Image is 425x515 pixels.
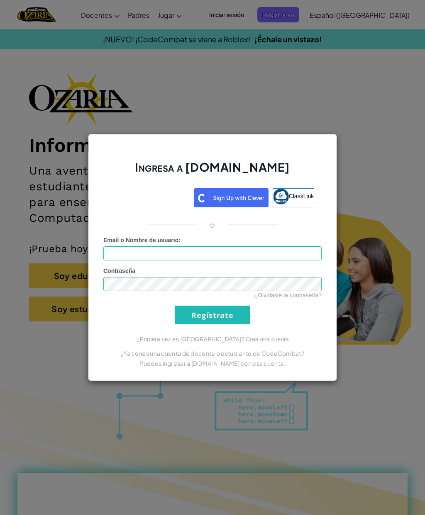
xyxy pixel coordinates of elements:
p: ¿Ya tienes una cuenta de docente o estudiante de CodeCombat? [103,348,322,358]
iframe: Diálogo de Acceder con Google [254,8,417,134]
img: clever_sso_button@2x.png [194,188,269,207]
p: o [210,220,215,230]
span: Email o Nombre de usuario [103,237,178,243]
label: : [103,236,181,244]
img: classlink-logo-small.png [273,189,289,204]
a: ¿Olvidaste la contraseña? [254,292,322,299]
span: ClassLink [289,193,314,199]
h2: Ingresa a [DOMAIN_NAME] [103,159,322,183]
a: ¿Primera vez en [GEOGRAPHIC_DATA]? Crea una cuenta [136,336,289,343]
span: Contraseña [103,267,135,274]
p: Puedes ingresar a [DOMAIN_NAME] con esa cuenta. [103,358,322,368]
iframe: Botón de Acceder con Google [107,187,194,206]
div: Acceder con Google. Se abre en una pestaña nueva [111,187,190,206]
a: Acceder con Google. Se abre en una pestaña nueva [111,188,190,207]
input: Regístrate [175,306,250,324]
